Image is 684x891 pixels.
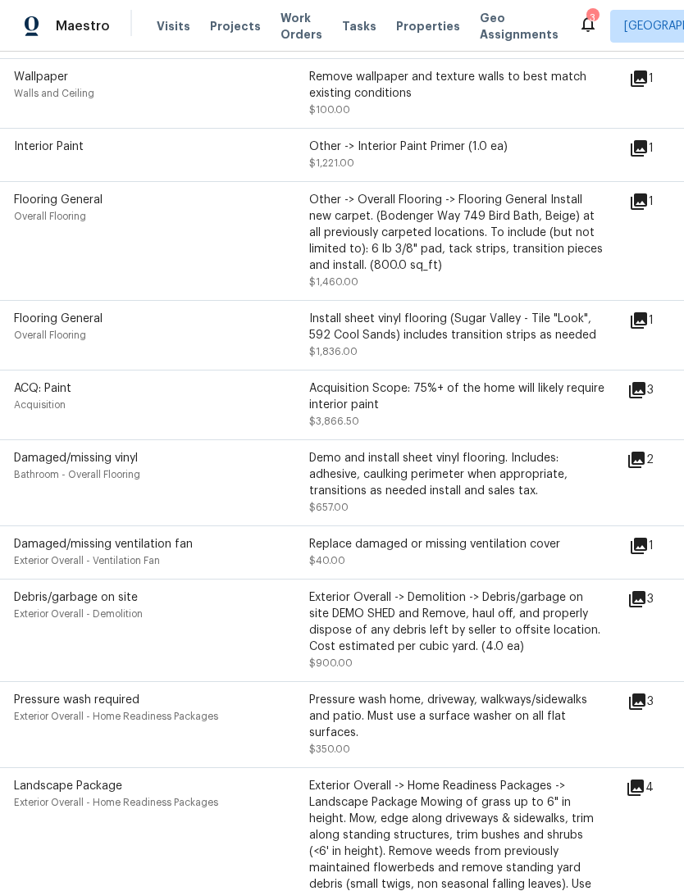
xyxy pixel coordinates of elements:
span: Overall Flooring [14,211,86,221]
div: Exterior Overall -> Demolition -> Debris/garbage on site DEMO SHED and Remove, haul off, and prop... [309,589,604,655]
span: Exterior Overall - Home Readiness Packages [14,798,218,807]
div: Acquisition Scope: 75%+ of the home will likely require interior paint [309,380,604,413]
span: Exterior Overall - Demolition [14,609,143,619]
div: Other -> Interior Paint Primer (1.0 ea) [309,139,604,155]
div: Pressure wash home, driveway, walkways/sidewalks and patio. Must use a surface washer on all flat... [309,692,604,741]
span: Interior Paint [14,141,84,152]
span: Overall Flooring [14,330,86,340]
span: $100.00 [309,105,350,115]
span: Exterior Overall - Ventilation Fan [14,556,160,566]
span: Exterior Overall - Home Readiness Packages [14,711,218,721]
span: Tasks [342,20,376,32]
div: Other -> Overall Flooring -> Flooring General Install new carpet. (Bodenger Way 749 Bird Bath, Be... [309,192,604,274]
span: Flooring General [14,313,103,325]
span: Debris/garbage on site [14,592,138,603]
span: Bathroom - Overall Flooring [14,470,140,480]
span: $657.00 [309,502,349,512]
span: Geo Assignments [480,10,559,43]
span: Properties [396,18,460,34]
span: Landscape Package [14,780,122,792]
span: Wallpaper [14,71,68,83]
span: $1,460.00 [309,277,358,287]
span: Maestro [56,18,110,34]
div: Install sheet vinyl flooring (Sugar Valley - Tile "Look", 592 Cool Sands) includes transition str... [309,311,604,343]
span: Work Orders [280,10,322,43]
span: Flooring General [14,194,103,206]
span: Damaged/missing ventilation fan [14,539,193,550]
span: Projects [210,18,261,34]
div: 3 [586,10,598,26]
span: ACQ: Paint [14,383,71,394]
span: Pressure wash required [14,694,139,706]
span: Damaged/missing vinyl [14,452,138,464]
div: Replace damaged or missing ventilation cover [309,536,604,552]
span: $1,836.00 [309,347,358,357]
span: $350.00 [309,744,350,754]
div: Remove wallpaper and texture walls to best match existing conditions [309,69,604,102]
span: $1,221.00 [309,158,354,168]
span: Visits [157,18,190,34]
span: $40.00 [309,556,345,566]
span: Walls and Ceiling [14,89,94,98]
span: $3,866.50 [309,416,359,426]
span: $900.00 [309,658,353,668]
span: Acquisition [14,400,66,410]
div: Demo and install sheet vinyl flooring. Includes: adhesive, caulking perimeter when appropriate, t... [309,450,604,499]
